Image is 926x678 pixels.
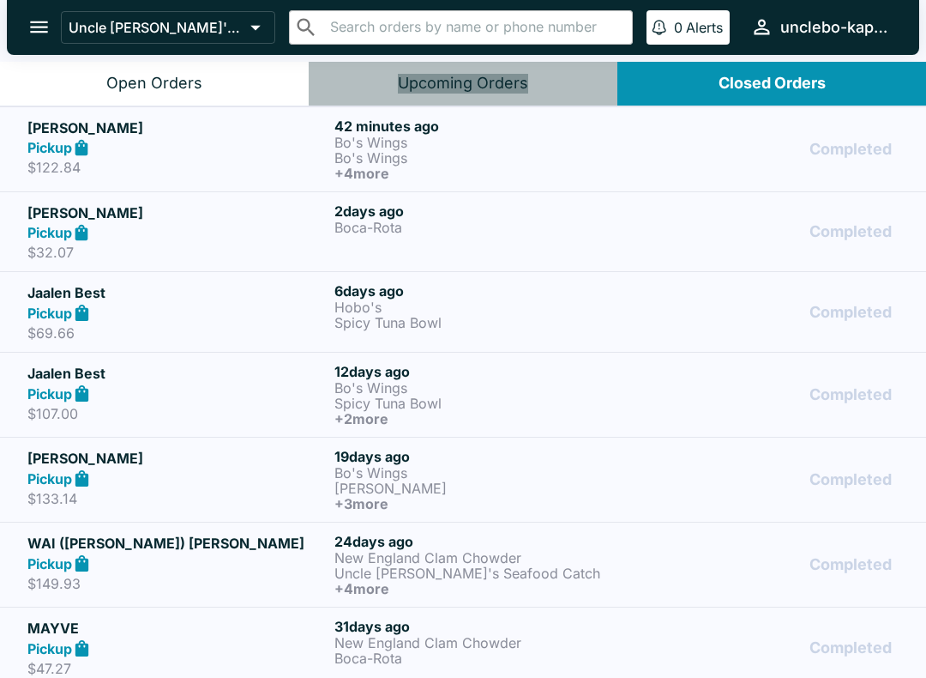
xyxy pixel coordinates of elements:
p: Uncle [PERSON_NAME]'s Seafood Catch [334,566,634,581]
p: New England Clam Chowder [334,550,634,566]
strong: Pickup [27,385,72,403]
p: New England Clam Chowder [334,635,634,651]
h5: [PERSON_NAME] [27,203,328,223]
span: 2 days ago [334,203,404,220]
p: Boca-Rota [334,651,634,666]
p: $122.84 [27,159,328,176]
h5: Jaalen Best [27,363,328,384]
strong: Pickup [27,470,72,487]
p: [PERSON_NAME] [334,481,634,496]
span: 31 days ago [334,618,410,635]
p: 0 [674,19,682,36]
p: Uncle [PERSON_NAME]'s Kapahulu [69,19,244,36]
div: Upcoming Orders [398,74,528,94]
p: Boca-Rota [334,220,634,235]
h6: 42 minutes ago [334,118,634,135]
h5: WAI ([PERSON_NAME]) [PERSON_NAME] [27,533,328,554]
strong: Pickup [27,305,72,322]
button: Uncle [PERSON_NAME]'s Kapahulu [61,11,275,44]
p: Alerts [686,19,723,36]
p: Bo's Wings [334,150,634,166]
h6: + 4 more [334,581,634,596]
h5: [PERSON_NAME] [27,118,328,138]
h5: Jaalen Best [27,282,328,303]
p: $32.07 [27,244,328,261]
span: 6 days ago [334,282,404,300]
div: unclebo-kapahulu [780,17,892,38]
p: $149.93 [27,575,328,592]
strong: Pickup [27,555,72,572]
h6: + 4 more [334,166,634,181]
p: $133.14 [27,490,328,507]
button: unclebo-kapahulu [743,9,899,45]
p: $107.00 [27,405,328,422]
div: Open Orders [106,74,202,94]
input: Search orders by name or phone number [325,15,625,39]
p: Bo's Wings [334,380,634,396]
p: Spicy Tuna Bowl [334,315,634,330]
div: Closed Orders [719,74,826,94]
h5: [PERSON_NAME] [27,448,328,469]
strong: Pickup [27,640,72,657]
strong: Pickup [27,224,72,241]
button: open drawer [17,5,61,49]
p: Hobo's [334,300,634,315]
p: Spicy Tuna Bowl [334,396,634,411]
span: 12 days ago [334,363,410,380]
h5: MAYVE [27,618,328,639]
p: Bo's Wings [334,465,634,481]
strong: Pickup [27,139,72,156]
h6: + 3 more [334,496,634,512]
p: $47.27 [27,660,328,677]
span: 19 days ago [334,448,410,465]
span: 24 days ago [334,533,413,550]
p: $69.66 [27,324,328,342]
h6: + 2 more [334,411,634,427]
p: Bo's Wings [334,135,634,150]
